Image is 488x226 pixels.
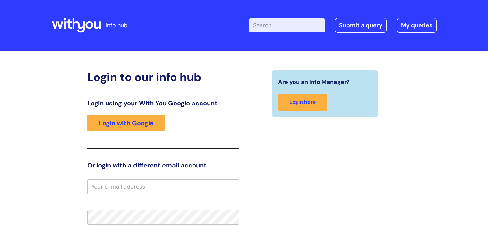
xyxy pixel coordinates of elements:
[87,179,239,194] input: Your e-mail address
[106,20,127,31] p: info hub
[278,77,350,87] span: Are you an Info Manager?
[87,99,239,107] h3: Login using your With You Google account
[87,161,239,169] h3: Or login with a different email account
[87,70,239,84] h2: Login to our info hub
[87,115,165,131] a: Login with Google
[278,94,327,111] a: Login here
[397,18,437,33] a: My queries
[335,18,387,33] a: Submit a query
[249,18,325,32] input: Search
